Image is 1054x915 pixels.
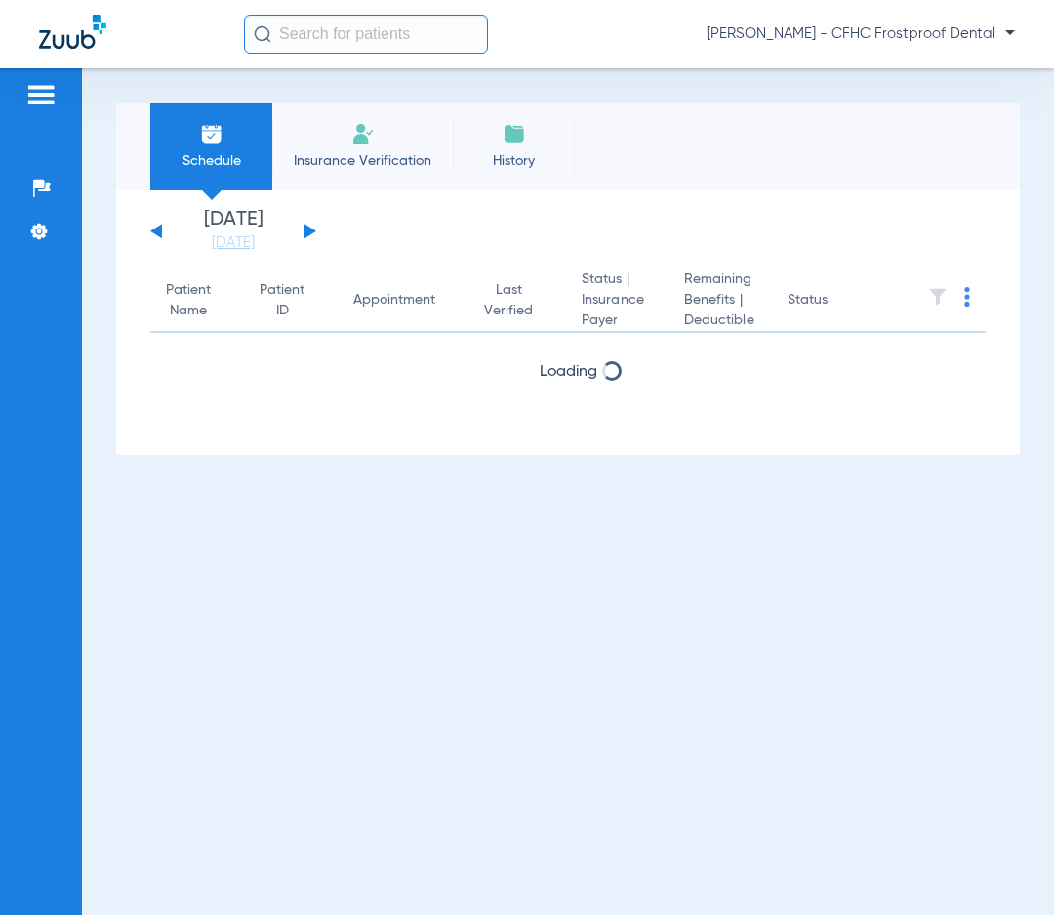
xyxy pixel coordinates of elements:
a: [DATE] [175,233,292,253]
li: [DATE] [175,210,292,253]
span: [PERSON_NAME] - CFHC Frostproof Dental [707,24,1015,44]
th: Status [772,270,904,333]
input: Search for patients [244,15,488,54]
span: Loading [540,364,597,380]
img: hamburger-icon [25,83,57,106]
div: Patient Name [166,280,211,321]
img: Manual Insurance Verification [351,122,375,146]
img: group-dot-blue.svg [964,287,970,307]
div: Appointment [353,290,435,311]
div: Appointment [353,290,453,311]
span: Schedule [165,151,258,171]
img: Zuub Logo [39,15,106,49]
span: Insurance Payer [582,290,653,331]
div: Last Verified [484,280,533,321]
img: Schedule [200,122,223,146]
span: Deductible [684,311,756,331]
th: Remaining Benefits | [669,270,772,333]
img: Search Icon [254,25,271,43]
div: Patient ID [260,280,322,321]
span: History [467,151,560,171]
img: History [503,122,526,146]
div: Patient Name [166,280,228,321]
span: Insurance Verification [287,151,438,171]
div: Last Verified [484,280,550,321]
th: Status | [566,270,669,333]
div: Patient ID [260,280,304,321]
img: filter.svg [928,287,948,307]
